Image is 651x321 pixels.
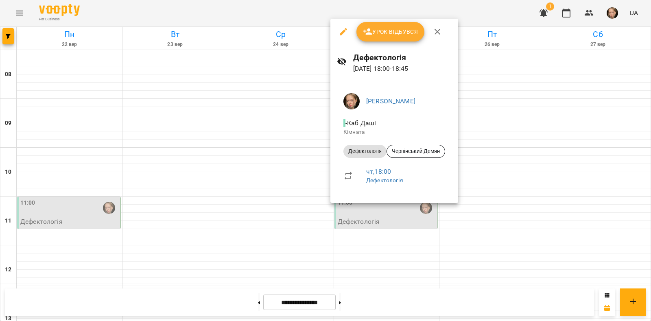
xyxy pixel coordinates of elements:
img: c55b66f6648212629ff8b699dda76310.jpeg [343,93,360,109]
button: Урок відбувся [356,22,425,41]
span: Урок відбувся [363,27,418,37]
span: Черпінський Демян [387,148,445,155]
a: чт , 18:00 [366,168,391,175]
a: Дефектологія [366,177,403,183]
a: [PERSON_NAME] [366,97,415,105]
p: [DATE] 18:00 - 18:45 [353,64,452,74]
div: Черпінський Демян [387,145,445,158]
span: Дефектологія [343,148,387,155]
span: - Каб Даші [343,119,378,127]
h6: Дефектологія [353,51,452,64]
p: Кімната [343,128,445,136]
